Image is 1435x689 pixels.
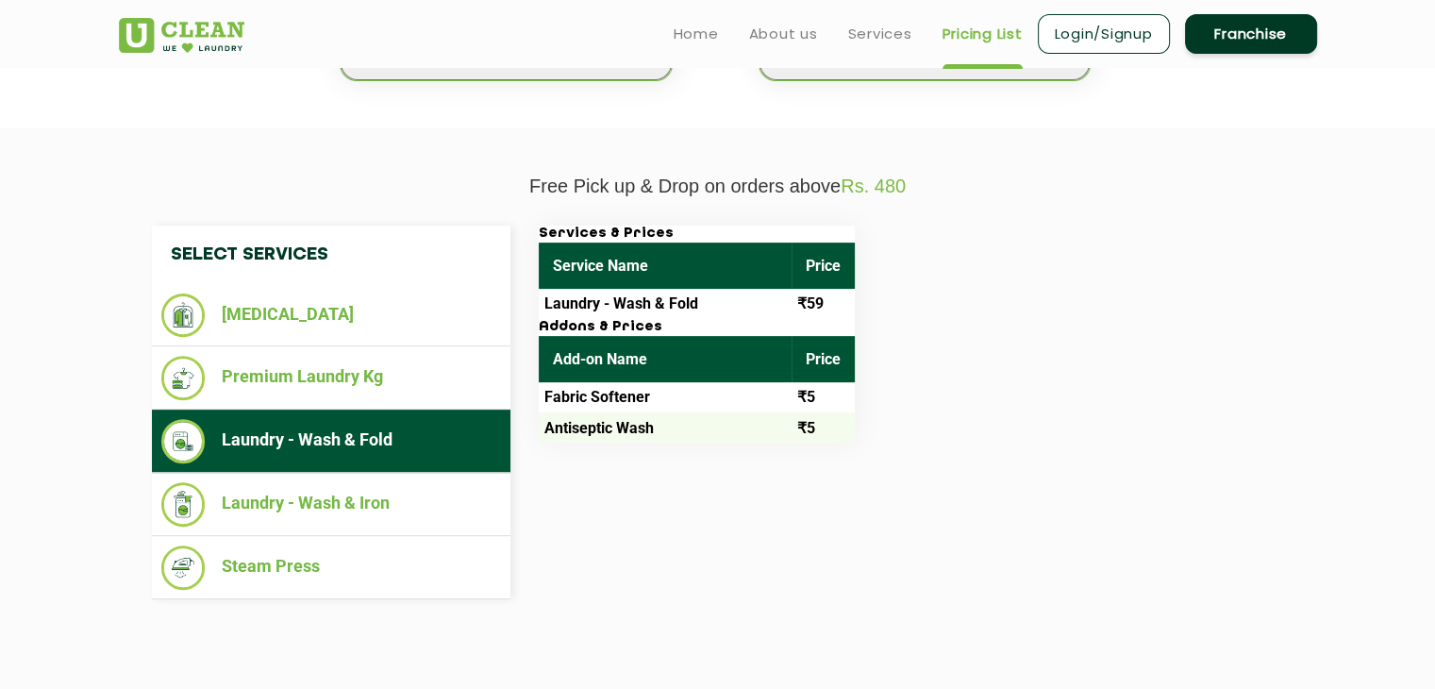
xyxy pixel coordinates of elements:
[161,356,501,400] li: Premium Laundry Kg
[792,243,855,289] th: Price
[161,294,501,337] li: [MEDICAL_DATA]
[161,482,501,527] li: Laundry - Wash & Iron
[539,243,792,289] th: Service Name
[119,18,244,53] img: UClean Laundry and Dry Cleaning
[674,23,719,45] a: Home
[539,226,855,243] h3: Services & Prices
[1185,14,1317,54] a: Franchise
[539,382,792,412] td: Fabric Softener
[943,23,1023,45] a: Pricing List
[539,319,855,336] h3: Addons & Prices
[749,23,818,45] a: About us
[161,546,206,590] img: Steam Press
[161,482,206,527] img: Laundry - Wash & Iron
[841,176,906,196] span: Rs. 480
[792,289,855,319] td: ₹59
[152,226,510,284] h4: Select Services
[792,382,855,412] td: ₹5
[119,176,1317,197] p: Free Pick up & Drop on orders above
[161,294,206,337] img: Dry Cleaning
[161,419,206,463] img: Laundry - Wash & Fold
[792,336,855,382] th: Price
[161,546,501,590] li: Steam Press
[539,412,792,443] td: Antiseptic Wash
[539,289,792,319] td: Laundry - Wash & Fold
[848,23,912,45] a: Services
[161,419,501,463] li: Laundry - Wash & Fold
[792,412,855,443] td: ₹5
[539,336,792,382] th: Add-on Name
[1038,14,1170,54] a: Login/Signup
[161,356,206,400] img: Premium Laundry Kg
